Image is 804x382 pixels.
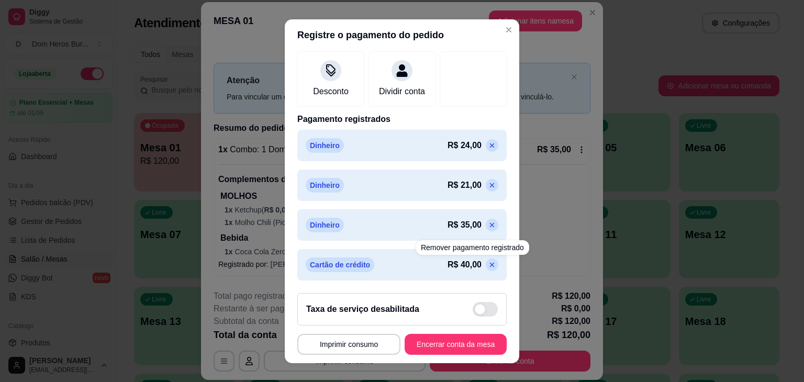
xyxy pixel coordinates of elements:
[448,219,482,231] p: R$ 35,00
[379,85,425,98] div: Dividir conta
[285,19,519,51] header: Registre o pagamento do pedido
[306,257,374,272] p: Cartão de crédito
[448,179,482,192] p: R$ 21,00
[297,113,507,126] p: Pagamento registrados
[448,259,482,271] p: R$ 40,00
[306,303,419,316] h2: Taxa de serviço desabilitada
[313,85,349,98] div: Desconto
[500,21,517,38] button: Close
[306,218,344,232] p: Dinheiro
[297,334,400,355] button: Imprimir consumo
[405,334,507,355] button: Encerrar conta da mesa
[306,178,344,193] p: Dinheiro
[448,139,482,152] p: R$ 24,00
[306,138,344,153] p: Dinheiro
[416,240,529,255] div: Remover pagamento registrado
